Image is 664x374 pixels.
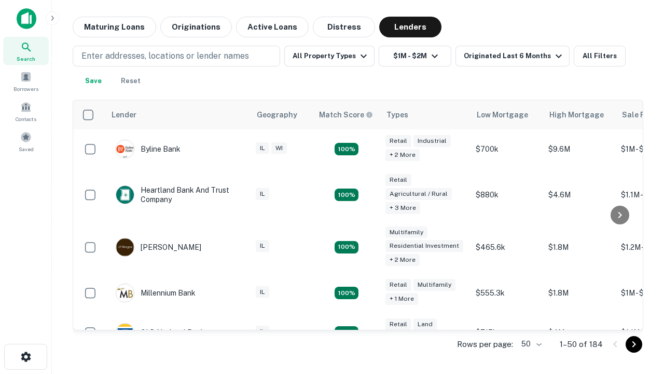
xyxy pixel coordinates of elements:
span: Borrowers [13,85,38,93]
a: Contacts [3,97,49,125]
td: $700k [471,129,543,169]
div: IL [256,326,269,338]
button: Save your search to get updates of matches that match your search criteria. [77,71,110,91]
img: picture [116,284,134,302]
th: Geography [251,100,313,129]
div: + 3 more [385,202,420,214]
div: [PERSON_NAME] [116,238,201,257]
td: $1.8M [543,221,616,274]
div: + 1 more [385,293,418,305]
div: OLD National Bank [116,323,205,342]
p: 1–50 of 184 [560,338,603,351]
a: Search [3,37,49,65]
div: WI [271,142,287,154]
div: IL [256,188,269,200]
span: Search [17,55,35,63]
th: High Mortgage [543,100,616,129]
div: Lender [112,109,136,121]
p: Enter addresses, locations or lender names [81,50,249,62]
td: $4.6M [543,169,616,221]
span: Saved [19,145,34,153]
button: Go to next page [626,336,642,353]
div: Geography [257,109,297,121]
div: Multifamily [413,279,455,291]
div: 50 [517,337,543,352]
div: Millennium Bank [116,284,196,302]
img: picture [116,140,134,158]
button: Originations [160,17,232,37]
div: Retail [385,279,411,291]
img: picture [116,238,134,256]
div: IL [256,142,269,154]
div: Retail [385,174,411,186]
div: Land [413,318,437,330]
td: $4M [543,313,616,352]
td: $1.8M [543,273,616,313]
div: Retail [385,135,411,147]
button: Reset [114,71,147,91]
td: $555.3k [471,273,543,313]
div: Matching Properties: 27, hasApolloMatch: undefined [335,241,358,253]
div: Matching Properties: 18, hasApolloMatch: undefined [335,326,358,339]
div: Matching Properties: 16, hasApolloMatch: undefined [335,287,358,299]
button: Lenders [379,17,441,37]
div: + 2 more [385,149,420,161]
a: Saved [3,127,49,155]
img: capitalize-icon.png [17,8,36,29]
div: IL [256,240,269,252]
th: Capitalize uses an advanced AI algorithm to match your search with the best lender. The match sco... [313,100,380,129]
div: Industrial [413,135,451,147]
a: Borrowers [3,67,49,95]
div: Capitalize uses an advanced AI algorithm to match your search with the best lender. The match sco... [319,109,373,121]
div: Matching Properties: 21, hasApolloMatch: undefined [335,143,358,155]
div: Originated Last 6 Months [464,50,565,62]
div: Heartland Bank And Trust Company [116,185,240,204]
img: picture [116,186,134,204]
div: Byline Bank [116,140,181,158]
div: High Mortgage [549,109,604,121]
th: Lender [105,100,251,129]
img: picture [116,324,134,341]
td: $465.6k [471,221,543,274]
button: Enter addresses, locations or lender names [73,46,280,66]
td: $880k [471,169,543,221]
button: Maturing Loans [73,17,156,37]
div: IL [256,286,269,298]
span: Contacts [16,115,36,123]
div: Residential Investment [385,240,463,252]
button: $1M - $2M [379,46,451,66]
div: Agricultural / Rural [385,188,452,200]
button: Active Loans [236,17,309,37]
div: Multifamily [385,226,427,238]
button: Distress [313,17,375,37]
div: Low Mortgage [477,109,528,121]
p: Rows per page: [457,338,513,351]
button: All Property Types [284,46,375,66]
div: + 2 more [385,254,420,266]
button: Originated Last 6 Months [455,46,570,66]
iframe: Chat Widget [612,258,664,308]
h6: Match Score [319,109,371,121]
button: All Filters [574,46,626,66]
td: $715k [471,313,543,352]
div: Retail [385,318,411,330]
th: Low Mortgage [471,100,543,129]
td: $9.6M [543,129,616,169]
th: Types [380,100,471,129]
div: Matching Properties: 17, hasApolloMatch: undefined [335,189,358,201]
div: Types [386,109,408,121]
